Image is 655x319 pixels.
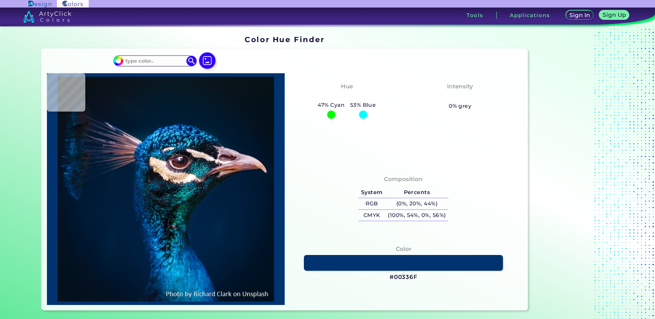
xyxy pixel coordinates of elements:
img: ArtyClick Design logo [28,1,51,7]
h5: (100%, 54%, 0%, 56%) [385,210,449,221]
a: Sign Up [600,11,629,20]
h5: CMYK [358,210,385,221]
h4: Hue [341,81,353,91]
img: icon picture [199,52,215,69]
h3: Tools [467,13,483,18]
h3: Vibrant [445,92,475,101]
h3: Applications [510,13,550,18]
h5: System [358,187,385,198]
h4: Intensity [447,81,473,91]
h3: #00336F [390,273,418,281]
h5: 53% Blue [347,101,379,110]
h5: RGB [358,198,385,209]
input: type color.. [123,56,187,66]
h3: Cyan-Blue [327,92,366,101]
h5: Sign In [570,13,590,18]
h5: Sign Up [603,12,626,18]
h4: Color [396,244,411,254]
h5: 0% grey [449,102,471,111]
img: logo_artyclick_colors_white.svg [23,10,71,23]
img: icon search [186,56,197,66]
h5: (0%, 20%, 44%) [385,198,449,209]
img: img_pavlin.jpg [50,77,281,302]
h4: Composition [384,174,423,184]
h5: 47% Cyan [315,101,347,110]
h5: Percents [385,187,449,198]
h1: Color Hue Finder [245,34,324,44]
a: Sign In [567,11,593,20]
